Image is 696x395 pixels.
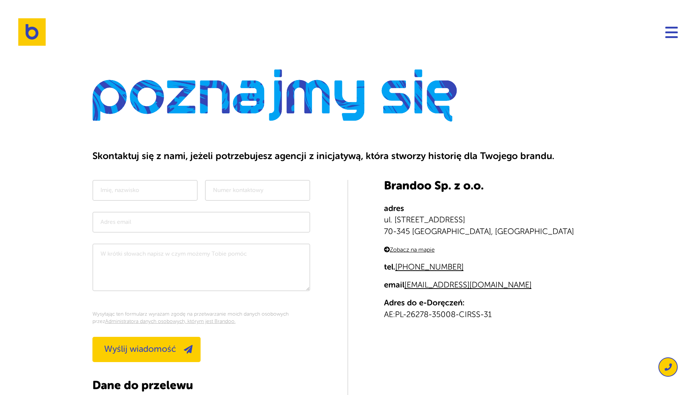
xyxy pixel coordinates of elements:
strong: adres [384,204,404,213]
button: Wyślij wiadomość [92,337,201,362]
span: Wyślij wiadomość [104,344,176,354]
input: Adres email [92,212,310,233]
h3: Dane do przelewu [92,380,310,391]
p: ul. [STREET_ADDRESS] 70-345 [GEOGRAPHIC_DATA], [GEOGRAPHIC_DATA] [384,203,604,238]
input: Imię, nazwisko [92,180,198,201]
a: Administratora danych osobowych, którym jest Brandoo. [105,319,236,324]
p: Wysyłając ten formularz wyrażam zgodę na przetwarzanie moich danych osobowych przez [92,311,310,326]
p: AE:PL-26278-35008-CIRSS-31 [384,297,604,321]
a: [PHONE_NUMBER] [395,263,464,271]
h2: Skontaktuj się z nami, jeżeli potrzebujesz agencji z inicjatywą, która stworzy historię dla Twoje... [92,150,604,162]
h3: Brandoo Sp. z o.o. [384,180,604,192]
strong: Adres do e-Doręczeń: [384,298,464,307]
strong: email [384,280,404,289]
button: Navigation [665,26,678,38]
strong: tel. [384,262,395,271]
img: Kontakt [92,69,457,122]
img: Brandoo Group [18,18,46,46]
input: Numer kontaktowy [205,180,310,201]
a: Zobacz na mapie [384,247,435,253]
a: [EMAIL_ADDRESS][DOMAIN_NAME] [404,281,532,289]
